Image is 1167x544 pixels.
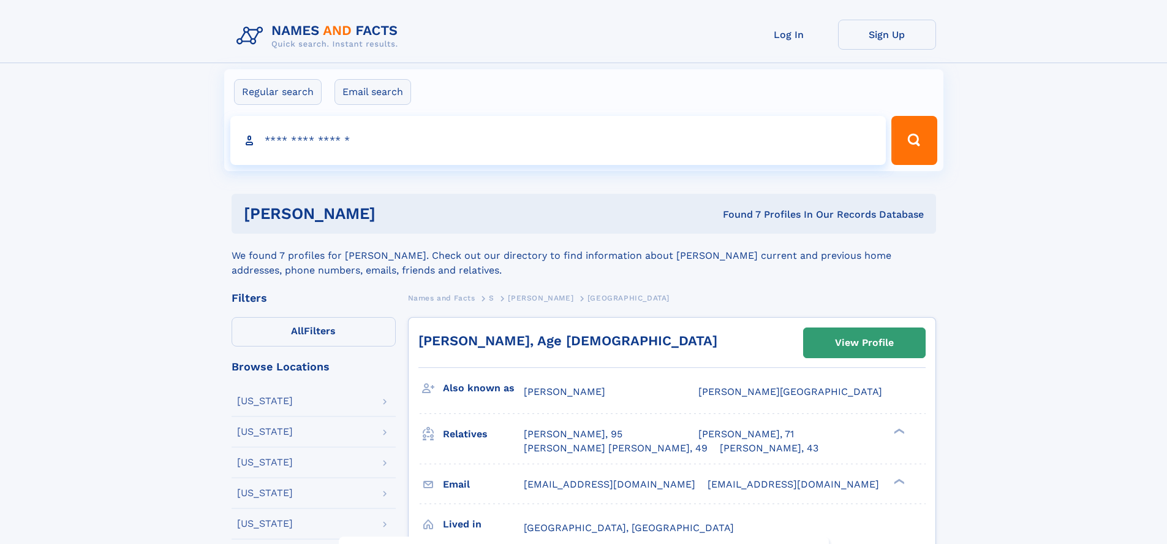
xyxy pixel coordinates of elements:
span: S [489,294,494,302]
h3: Also known as [443,378,524,399]
a: [PERSON_NAME], 43 [720,442,818,455]
div: Browse Locations [232,361,396,372]
img: Logo Names and Facts [232,20,408,53]
span: [GEOGRAPHIC_DATA] [587,294,670,302]
div: [US_STATE] [237,458,293,467]
div: Filters [232,293,396,304]
label: Filters [232,317,396,347]
span: [PERSON_NAME] [508,294,573,302]
div: View Profile [835,329,894,357]
a: [PERSON_NAME], 71 [698,427,794,441]
label: Regular search [234,79,322,105]
div: ❯ [891,427,905,435]
div: [US_STATE] [237,488,293,498]
div: ❯ [891,477,905,485]
a: Log In [740,20,838,50]
a: [PERSON_NAME], Age [DEMOGRAPHIC_DATA] [418,333,717,348]
h3: Lived in [443,514,524,535]
div: [US_STATE] [237,427,293,437]
a: S [489,290,494,305]
div: [US_STATE] [237,396,293,406]
button: Search Button [891,116,937,165]
span: [EMAIL_ADDRESS][DOMAIN_NAME] [524,478,695,490]
span: [PERSON_NAME] [524,386,605,397]
span: [GEOGRAPHIC_DATA], [GEOGRAPHIC_DATA] [524,522,734,534]
span: [EMAIL_ADDRESS][DOMAIN_NAME] [708,478,879,490]
label: Email search [334,79,411,105]
h1: [PERSON_NAME] [244,206,550,221]
h3: Relatives [443,424,524,445]
div: [US_STATE] [237,519,293,529]
span: [PERSON_NAME][GEOGRAPHIC_DATA] [698,386,882,397]
a: Sign Up [838,20,936,50]
a: [PERSON_NAME] [PERSON_NAME], 49 [524,442,708,455]
div: Found 7 Profiles In Our Records Database [549,208,924,221]
h3: Email [443,474,524,495]
a: Names and Facts [408,290,475,305]
a: View Profile [804,328,925,358]
input: search input [230,116,886,165]
div: We found 7 profiles for [PERSON_NAME]. Check out our directory to find information about [PERSON_... [232,234,936,278]
a: [PERSON_NAME], 95 [524,427,622,441]
span: All [291,325,304,337]
a: [PERSON_NAME] [508,290,573,305]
